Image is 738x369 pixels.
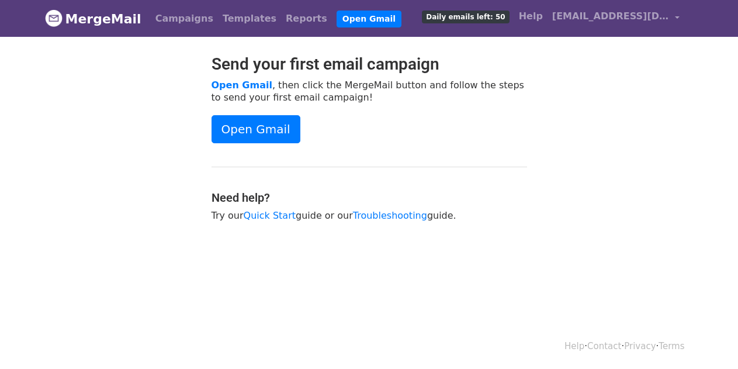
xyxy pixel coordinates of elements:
p: Try our guide or our guide. [212,209,527,222]
img: MergeMail logo [45,9,63,27]
a: [EMAIL_ADDRESS][DOMAIN_NAME] [548,5,684,32]
span: Daily emails left: 50 [422,11,509,23]
a: Terms [659,341,684,351]
a: Privacy [624,341,656,351]
a: MergeMail [45,6,141,31]
a: Help [514,5,548,28]
a: Quick Start [244,210,296,221]
a: Open Gmail [212,80,272,91]
p: , then click the MergeMail button and follow the steps to send your first email campaign! [212,79,527,104]
span: [EMAIL_ADDRESS][DOMAIN_NAME] [552,9,669,23]
h2: Send your first email campaign [212,54,527,74]
a: Open Gmail [337,11,401,27]
a: Reports [281,7,332,30]
a: Contact [587,341,621,351]
a: Help [564,341,584,351]
a: Templates [218,7,281,30]
a: Open Gmail [212,115,300,143]
a: Troubleshooting [353,210,427,221]
a: Campaigns [151,7,218,30]
h4: Need help? [212,191,527,205]
a: Daily emails left: 50 [417,5,514,28]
